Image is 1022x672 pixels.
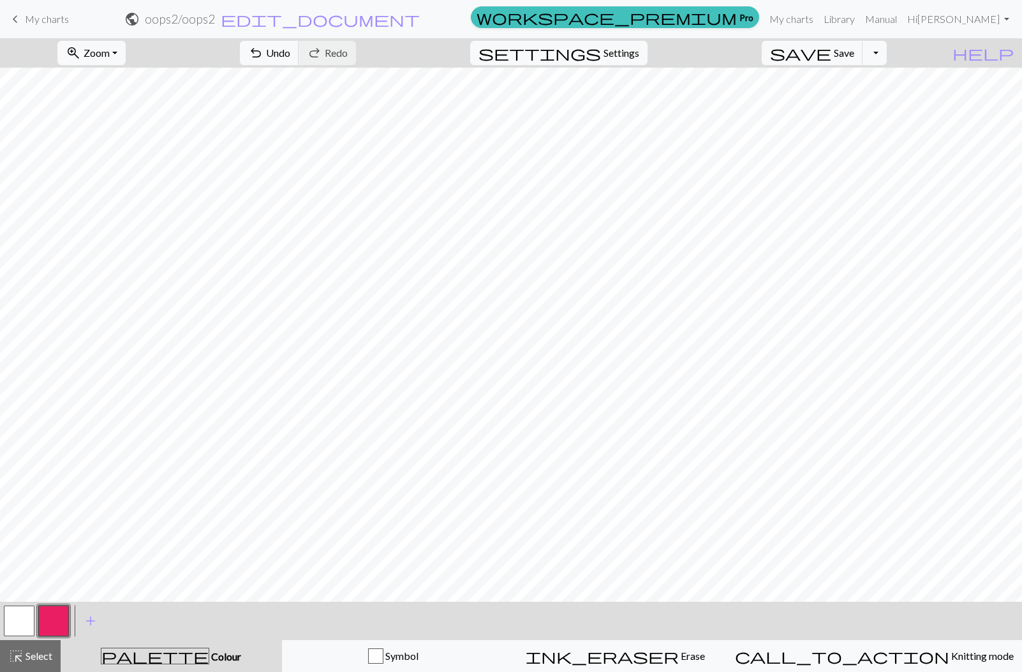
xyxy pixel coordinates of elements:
span: Symbol [383,650,418,662]
button: Save [762,41,863,65]
span: Select [24,650,52,662]
button: Undo [240,41,299,65]
span: settings [478,44,601,62]
i: Settings [478,45,601,61]
span: help [952,44,1014,62]
span: zoom_in [66,44,81,62]
span: save [770,44,831,62]
a: Library [818,6,860,32]
button: Symbol [282,640,505,672]
a: My charts [764,6,818,32]
button: Zoom [57,41,126,65]
a: My charts [8,8,69,30]
span: Save [834,47,854,59]
button: SettingsSettings [470,41,648,65]
a: Pro [471,6,759,28]
a: Hi[PERSON_NAME] [902,6,1014,32]
span: call_to_action [735,647,949,665]
span: public [124,10,140,28]
span: edit_document [221,10,420,28]
span: highlight_alt [8,647,24,665]
span: Settings [604,45,639,61]
span: add [83,612,98,630]
span: workspace_premium [477,8,737,26]
span: Knitting mode [949,650,1014,662]
button: Colour [61,640,282,672]
span: keyboard_arrow_left [8,10,23,28]
span: palette [101,647,209,665]
span: undo [248,44,263,62]
button: Knitting mode [727,640,1022,672]
a: Manual [860,6,902,32]
span: Undo [266,47,290,59]
span: My charts [25,13,69,25]
span: Erase [679,650,705,662]
span: ink_eraser [526,647,679,665]
span: Colour [209,650,241,662]
button: Erase [504,640,727,672]
h2: oops2 / oops2 [145,11,215,26]
span: Zoom [84,47,110,59]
